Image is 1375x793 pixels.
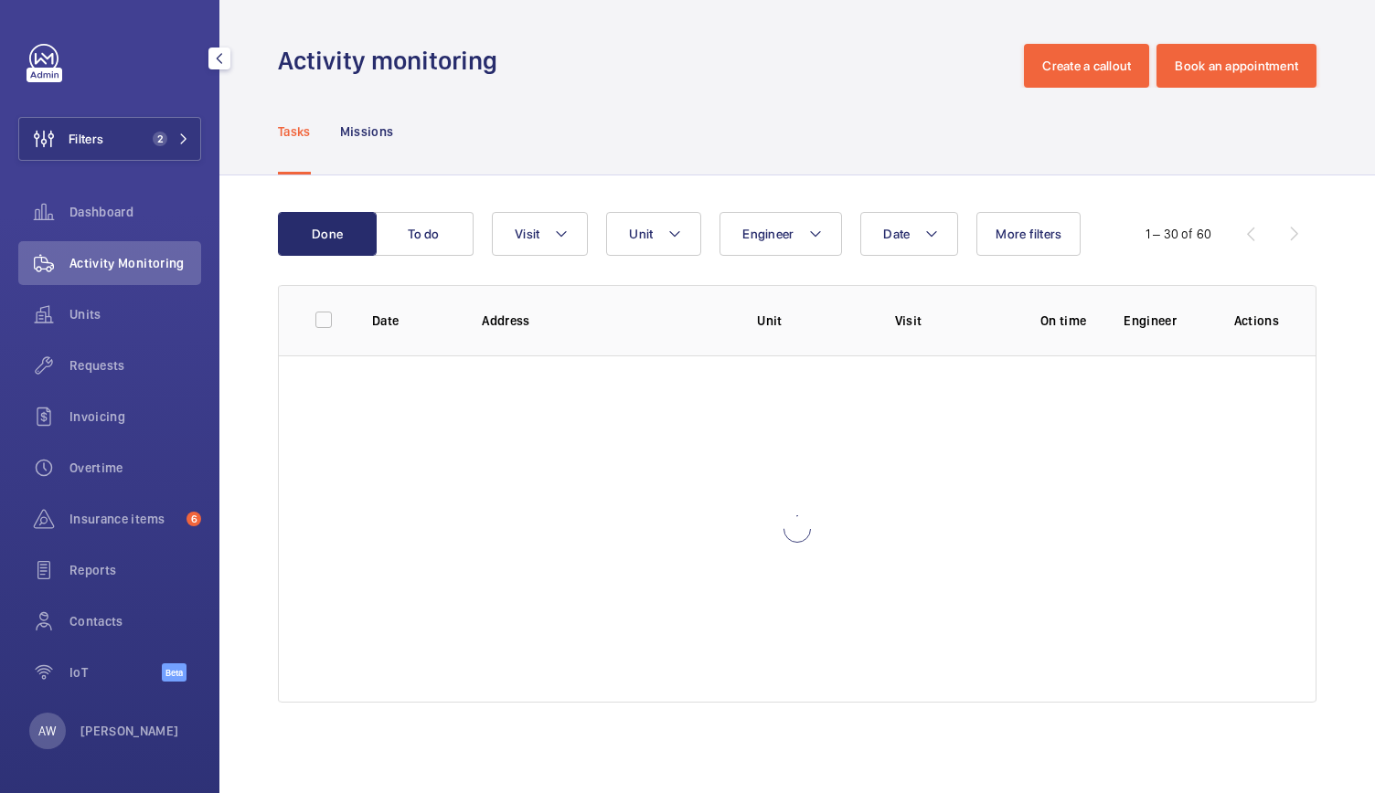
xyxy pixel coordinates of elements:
[976,212,1081,256] button: More filters
[80,722,179,740] p: [PERSON_NAME]
[69,407,201,426] span: Invoicing
[719,212,842,256] button: Engineer
[69,612,201,630] span: Contacts
[69,663,162,682] span: IoT
[629,227,653,241] span: Unit
[1024,44,1149,88] button: Create a callout
[860,212,958,256] button: Date
[69,356,201,375] span: Requests
[69,254,201,272] span: Activity Monitoring
[187,512,201,526] span: 6
[1156,44,1316,88] button: Book an appointment
[340,122,394,141] p: Missions
[162,663,187,682] span: Beta
[372,312,453,330] p: Date
[1032,312,1094,330] p: On time
[69,510,179,528] span: Insurance items
[1234,312,1279,330] p: Actions
[278,44,508,78] h1: Activity monitoring
[38,722,56,740] p: AW
[606,212,701,256] button: Unit
[69,561,201,579] span: Reports
[883,227,910,241] span: Date
[278,122,311,141] p: Tasks
[757,312,865,330] p: Unit
[1146,225,1211,243] div: 1 – 30 of 60
[742,227,794,241] span: Engineer
[153,132,167,146] span: 2
[1124,312,1204,330] p: Engineer
[515,227,539,241] span: Visit
[69,130,103,148] span: Filters
[996,227,1061,241] span: More filters
[18,117,201,161] button: Filters2
[482,312,728,330] p: Address
[375,212,474,256] button: To do
[895,312,1003,330] p: Visit
[69,203,201,221] span: Dashboard
[278,212,377,256] button: Done
[492,212,588,256] button: Visit
[69,459,201,477] span: Overtime
[69,305,201,323] span: Units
